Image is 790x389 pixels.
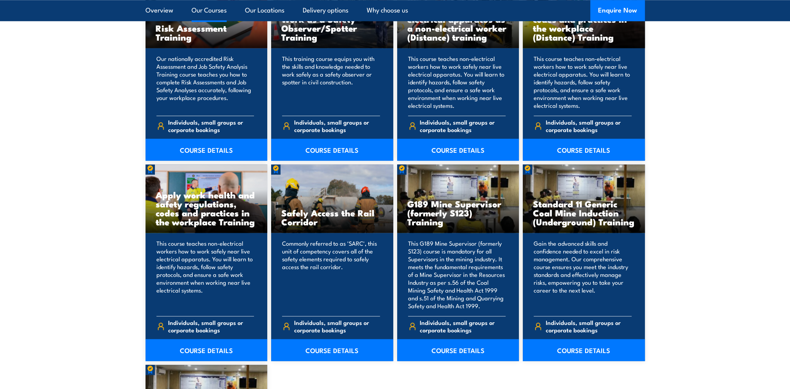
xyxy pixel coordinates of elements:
[523,139,645,161] a: COURSE DETAILS
[408,55,506,109] p: This course teaches non-electrical workers how to work safely near live electrical apparatus. You...
[397,339,519,361] a: COURSE DETAILS
[282,239,380,310] p: Commonly referred to as 'SARC', this unit of competency covers all of the safety elements require...
[420,118,506,133] span: Individuals, small groups or corporate bookings
[546,118,632,133] span: Individuals, small groups or corporate bookings
[533,199,635,226] h3: Standard 11 Generic Coal Mine Induction (Underground) Training
[271,139,393,161] a: COURSE DETAILS
[546,319,632,334] span: Individuals, small groups or corporate bookings
[397,139,519,161] a: COURSE DETAILS
[294,319,380,334] span: Individuals, small groups or corporate bookings
[168,319,254,334] span: Individuals, small groups or corporate bookings
[294,118,380,133] span: Individuals, small groups or corporate bookings
[407,199,509,226] h3: G189 Mine Supervisor (formerly S123) Training
[408,239,506,310] p: This G189 Mine Supervisor (formerly S123) course is mandatory for all Supervisors in the mining i...
[271,339,393,361] a: COURSE DETAILS
[281,14,383,41] h3: Work as a Safety Observer/Spotter Training
[146,339,268,361] a: COURSE DETAILS
[420,319,506,334] span: Individuals, small groups or corporate bookings
[534,239,632,310] p: Gain the advanced skills and confidence needed to excel in risk management. Our comprehensive cou...
[523,339,645,361] a: COURSE DETAILS
[156,23,257,41] h3: Risk Assessment Training
[168,118,254,133] span: Individuals, small groups or corporate bookings
[281,208,383,226] h3: Safely Access the Rail Corridor
[156,55,254,109] p: Our nationally accredited Risk Assessment and Job Safety Analysis Training course teaches you how...
[156,239,254,310] p: This course teaches non-electrical workers how to work safely near live electrical apparatus. You...
[534,55,632,109] p: This course teaches non-electrical workers how to work safely near live electrical apparatus. You...
[282,55,380,109] p: This training course equips you with the skills and knowledge needed to work safely as a safety o...
[156,190,257,226] h3: Apply work health and safety regulations, codes and practices in the workplace Training
[146,139,268,161] a: COURSE DETAILS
